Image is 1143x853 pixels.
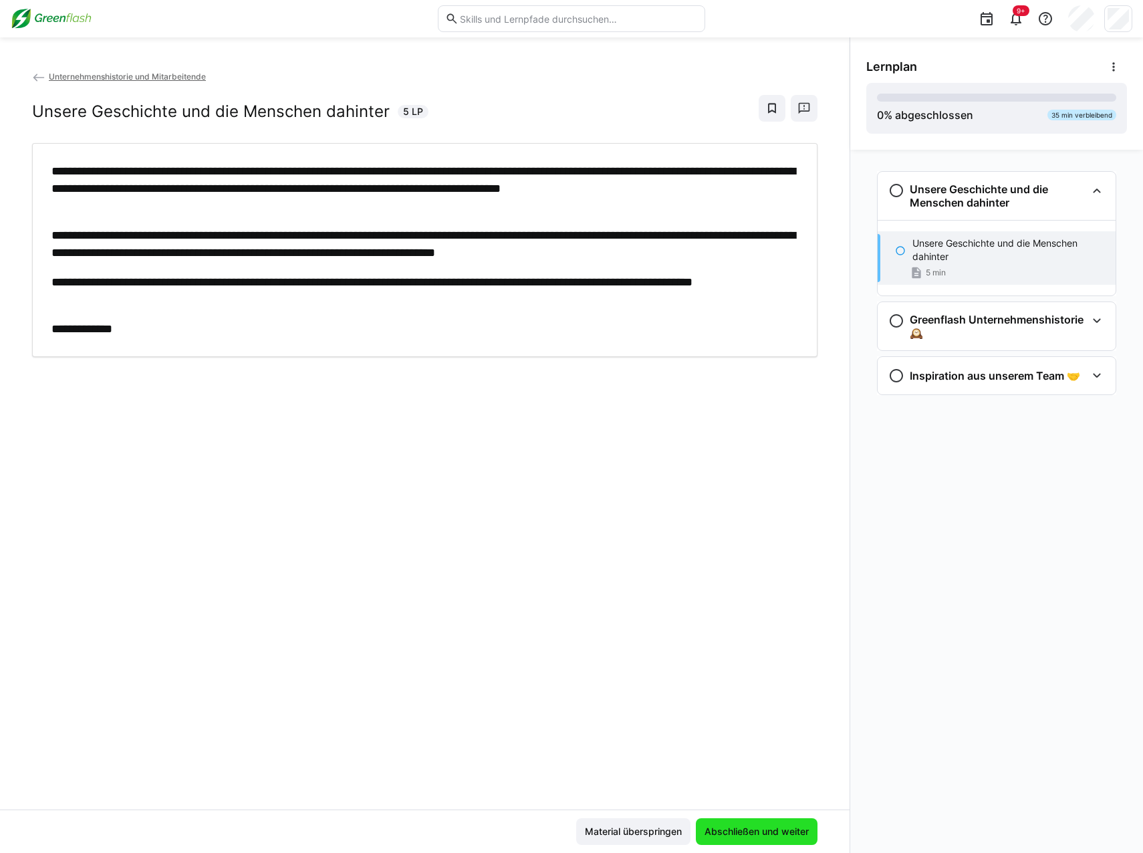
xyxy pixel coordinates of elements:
[910,313,1086,340] h3: Greenflash Unternehmenshistorie 🕰️
[403,105,423,118] span: 5 LP
[459,13,698,25] input: Skills und Lernpfade durchsuchen…
[877,107,973,123] div: % abgeschlossen
[32,72,206,82] a: Unternehmenshistorie und Mitarbeitende
[583,825,684,838] span: Material überspringen
[696,818,817,845] button: Abschließen und weiter
[49,72,206,82] span: Unternehmenshistorie und Mitarbeitende
[866,59,917,74] span: Lernplan
[910,182,1086,209] h3: Unsere Geschichte und die Menschen dahinter
[877,108,884,122] span: 0
[912,237,1105,263] p: Unsere Geschichte und die Menschen dahinter
[703,825,811,838] span: Abschließen und weiter
[1017,7,1025,15] span: 9+
[910,369,1080,382] h3: Inspiration aus unserem Team 🤝
[32,102,390,122] h2: Unsere Geschichte und die Menschen dahinter
[1047,110,1116,120] div: 35 min verbleibend
[576,818,690,845] button: Material überspringen
[926,267,946,278] span: 5 min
